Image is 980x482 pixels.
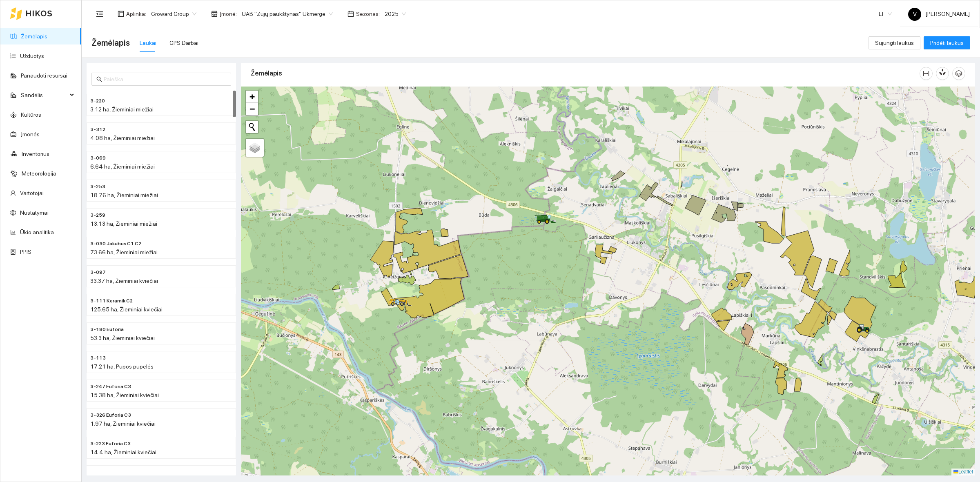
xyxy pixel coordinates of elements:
[169,38,198,47] div: GPS Darbai
[920,70,932,77] span: column-width
[90,392,159,398] span: 15.38 ha, Žieminiai kviečiai
[90,278,158,284] span: 33.37 ha, Žieminiai kviečiai
[246,103,258,115] a: Zoom out
[930,38,964,47] span: Pridėti laukus
[211,11,218,17] span: shop
[22,170,56,177] a: Meteorologija
[90,440,131,448] span: 3-223 Euforia C3
[920,67,933,80] button: column-width
[90,449,156,455] span: 14.4 ha, Žieminiai kviečiai
[90,249,158,255] span: 73.66 ha, Žieminiai miežiai
[90,220,157,227] span: 13.13 ha, Žieminiai miežiai
[90,326,124,333] span: 3-180 Euforia
[246,139,264,157] a: Layers
[90,163,155,170] span: 6.64 ha, Žieminiai miežiai
[90,383,131,391] span: 3-247 Euforia C3
[249,104,255,114] span: −
[90,154,106,162] span: 3-069
[91,36,130,49] span: Žemėlapis
[953,469,973,475] a: Leaflet
[220,9,237,18] span: Įmonė :
[90,192,158,198] span: 18.76 ha, Žieminiai miežiai
[21,111,41,118] a: Kultūros
[96,76,102,82] span: search
[20,209,49,216] a: Nustatymai
[879,8,892,20] span: LT
[924,40,970,46] a: Pridėti laukus
[385,8,406,20] span: 2025
[356,9,380,18] span: Sezonas :
[20,53,44,59] a: Užduotys
[90,354,106,362] span: 3-113
[908,11,970,17] span: [PERSON_NAME]
[140,38,156,47] div: Laukai
[913,8,917,21] span: V
[242,8,333,20] span: UAB "Zujų paukštynas" Ukmerge
[126,9,146,18] span: Aplinka :
[90,183,105,191] span: 3-253
[869,40,920,46] a: Sujungti laukus
[118,11,124,17] span: layout
[21,131,40,138] a: Įmonės
[90,363,154,370] span: 17.21 ha, Pupos pupelės
[21,87,67,103] span: Sandėlis
[251,62,920,85] div: Žemėlapis
[21,72,67,79] a: Panaudoti resursai
[21,33,47,40] a: Žemėlapis
[347,11,354,17] span: calendar
[90,97,105,105] span: 3-220
[875,38,914,47] span: Sujungti laukus
[90,211,105,219] span: 3-259
[104,75,226,84] input: Paieška
[90,306,163,313] span: 125.65 ha, Žieminiai kviečiai
[249,91,255,102] span: +
[91,6,108,22] button: menu-fold
[90,411,131,419] span: 3-326 Euforia C3
[90,269,106,276] span: 3-097
[90,297,133,305] span: 3-111 Keramik C2
[869,36,920,49] button: Sujungti laukus
[20,190,44,196] a: Vartotojai
[90,126,105,133] span: 3-312
[151,8,196,20] span: Groward Group
[20,249,31,255] a: PPIS
[90,135,155,141] span: 4.08 ha, Žieminiai miežiai
[20,229,54,235] a: Ūkio analitika
[90,420,156,427] span: 1.97 ha, Žieminiai kviečiai
[96,10,103,18] span: menu-fold
[22,151,49,157] a: Inventorius
[90,240,141,248] span: 3-030 Jakubus C1 C2
[246,121,258,133] button: Initiate a new search
[246,91,258,103] a: Zoom in
[924,36,970,49] button: Pridėti laukus
[90,106,154,113] span: 3.12 ha, Žieminiai miežiai
[90,335,155,341] span: 53.3 ha, Žieminiai kviečiai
